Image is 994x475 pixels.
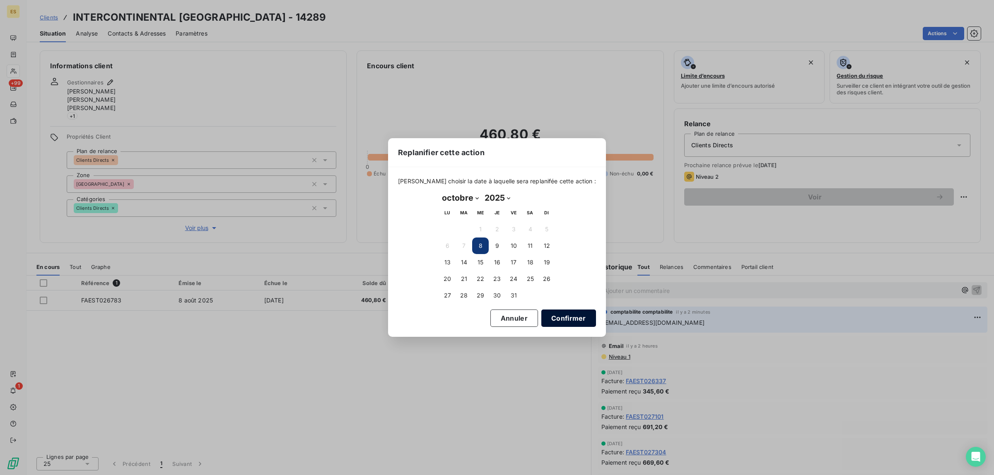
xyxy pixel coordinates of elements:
button: 9 [489,237,505,254]
button: 14 [456,254,472,271]
button: 17 [505,254,522,271]
th: dimanche [538,204,555,221]
button: 4 [522,221,538,237]
button: 5 [538,221,555,237]
button: Confirmer [541,309,596,327]
button: 13 [439,254,456,271]
button: 27 [439,287,456,304]
button: 15 [472,254,489,271]
button: 1 [472,221,489,237]
th: lundi [439,204,456,221]
button: 23 [489,271,505,287]
button: 10 [505,237,522,254]
button: 18 [522,254,538,271]
button: 3 [505,221,522,237]
span: Replanifier cette action [398,147,485,158]
div: Open Intercom Messenger [966,447,986,467]
span: [PERSON_NAME] choisir la date à laquelle sera replanifée cette action : [398,177,596,185]
th: jeudi [489,204,505,221]
button: 11 [522,237,538,254]
button: 26 [538,271,555,287]
button: 31 [505,287,522,304]
button: 19 [538,254,555,271]
button: 21 [456,271,472,287]
button: 29 [472,287,489,304]
button: 8 [472,237,489,254]
th: mercredi [472,204,489,221]
th: mardi [456,204,472,221]
button: 24 [505,271,522,287]
button: 16 [489,254,505,271]
button: Annuler [490,309,538,327]
th: vendredi [505,204,522,221]
th: samedi [522,204,538,221]
button: 12 [538,237,555,254]
button: 25 [522,271,538,287]
button: 30 [489,287,505,304]
button: 22 [472,271,489,287]
button: 6 [439,237,456,254]
button: 2 [489,221,505,237]
button: 20 [439,271,456,287]
button: 28 [456,287,472,304]
button: 7 [456,237,472,254]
